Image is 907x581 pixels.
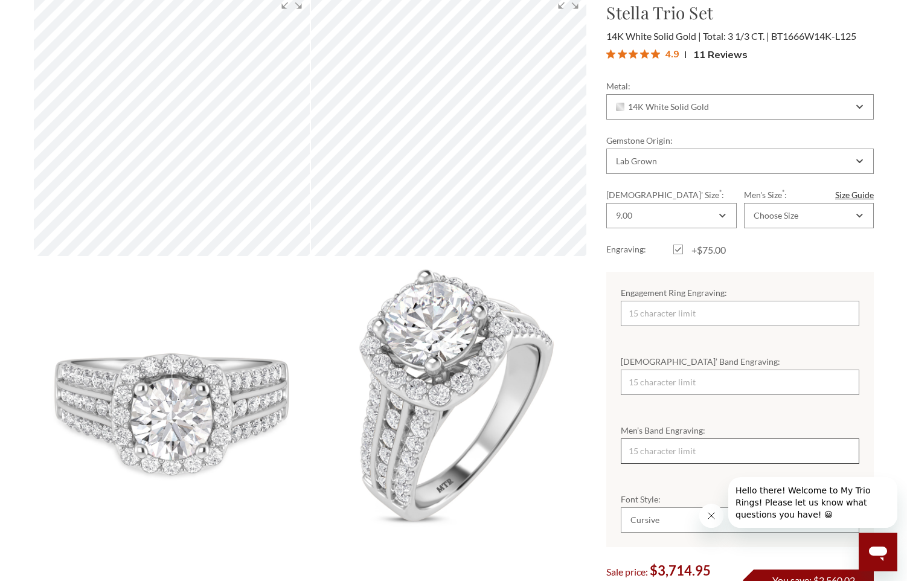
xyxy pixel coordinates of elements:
div: 9.00 [616,211,632,220]
label: Men's Size : [744,188,874,201]
div: Choose Size [754,211,798,220]
span: 14K White Solid Gold [616,102,709,112]
input: 15 character limit [621,438,859,464]
a: Size Guide [835,188,874,201]
iframe: Message from company [728,477,897,528]
div: Combobox [744,203,874,228]
span: 4.9 [665,46,679,61]
div: Combobox [606,203,736,228]
div: Combobox [606,149,874,174]
span: Sale price: [606,566,648,577]
img: Photo of Stella 3 1/3 ct tw. Lab Grown Round Solitaire Trio Set 14K White Gold [BT1666WE-L125] [311,257,587,533]
input: 15 character limit [621,370,859,395]
label: +$75.00 [673,243,740,257]
label: [DEMOGRAPHIC_DATA]' Size : [606,188,736,201]
label: Men’s Band Engraving: [621,424,859,437]
label: Engagement Ring Engraving: [621,286,859,299]
input: 15 character limit [621,301,859,326]
img: Photo of Stella 3 1/3 ct tw. Lab Grown Round Solitaire Trio Set 14K White Gold [BT1666WE-L125] [34,257,310,533]
div: Lab Grown [616,156,657,166]
iframe: Close message [699,504,723,528]
span: $3,714.95 [650,562,711,579]
label: Font Style: [621,493,859,506]
div: Combobox [621,507,859,533]
label: Gemstone Origin: [606,134,874,147]
div: Combobox [606,94,874,120]
div: Cursive [630,515,659,525]
span: 14K White Solid Gold [606,30,701,42]
iframe: Button to launch messaging window [859,533,897,571]
span: Total: 3 1/3 CT. [703,30,769,42]
button: Rated 4.9 out of 5 stars from 11 reviews. Jump to reviews. [606,45,748,63]
span: BT1666W14K-L125 [771,30,856,42]
label: [DEMOGRAPHIC_DATA]’ Band Engraving: [621,355,859,368]
span: 11 Reviews [693,45,748,63]
label: Engraving: [606,243,673,257]
label: Metal: [606,80,874,92]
